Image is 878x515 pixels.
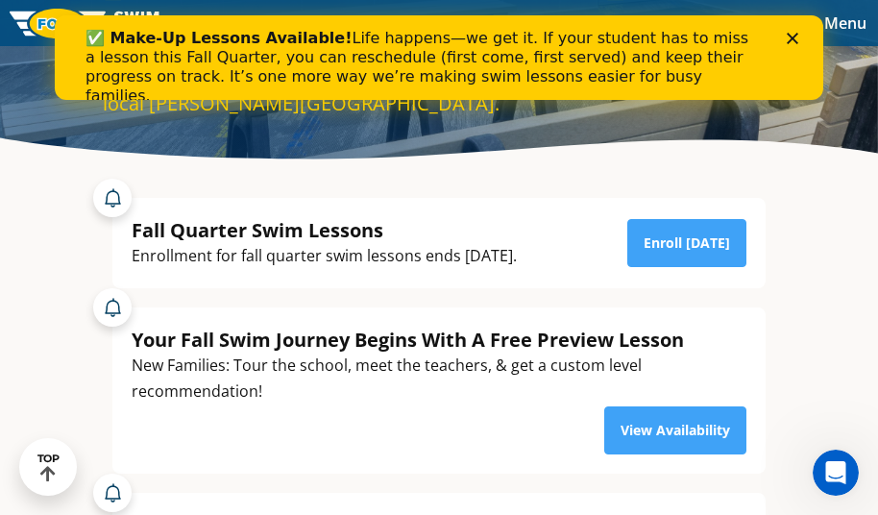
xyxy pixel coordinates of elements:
div: Your Fall Swim Journey Begins With A Free Preview Lesson [132,327,746,353]
iframe: Intercom live chat [813,450,859,496]
div: Close [732,17,751,29]
img: FOSS Swim School Logo [10,9,174,38]
a: Enroll [DATE] [627,219,746,267]
button: Toggle navigation [813,9,878,37]
div: Fall Quarter Swim Lessons [132,217,517,243]
div: Enrollment for fall quarter swim lessons ends [DATE]. [132,243,517,269]
div: Life happens—we get it. If your student has to miss a lesson this Fall Quarter, you can reschedul... [31,13,707,90]
a: View Availability [604,406,746,454]
b: ✅ Make-Up Lessons Available! [31,13,297,32]
span: Menu [824,12,866,34]
div: New Families: Tour the school, meet the teachers, & get a custom level recommendation! [132,353,746,405]
div: TOP [37,453,60,482]
iframe: Intercom live chat banner [55,15,823,100]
